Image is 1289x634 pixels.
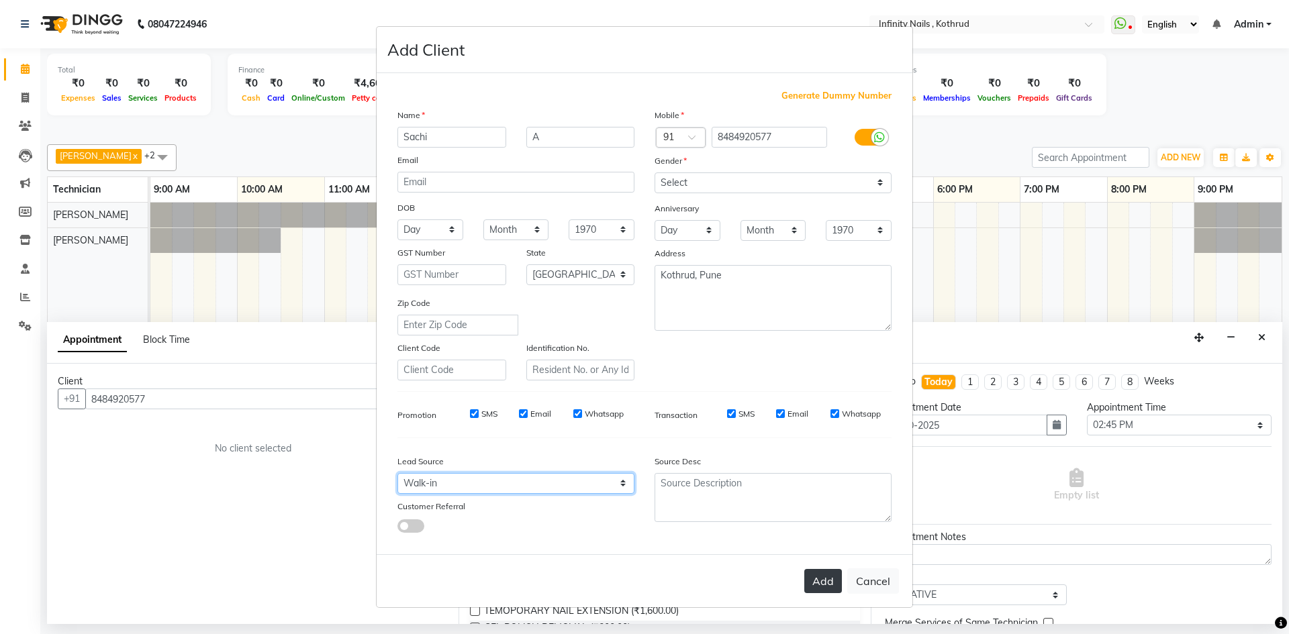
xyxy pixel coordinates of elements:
label: Source Desc [655,456,701,468]
input: Client Code [397,360,506,380]
input: Resident No. or Any Id [526,360,635,380]
label: Client Code [397,342,440,354]
label: Email [397,154,418,166]
label: Promotion [397,409,436,421]
button: Cancel [847,568,899,594]
label: State [526,247,546,259]
label: Transaction [655,409,698,421]
label: Mobile [655,109,684,121]
label: SMS [481,408,497,420]
label: Gender [655,155,687,167]
label: SMS [738,408,755,420]
label: GST Number [397,247,445,259]
button: Add [804,569,842,593]
h4: Add Client [387,38,465,62]
label: Name [397,109,425,121]
label: Whatsapp [585,408,624,420]
label: Anniversary [655,203,699,215]
label: Zip Code [397,297,430,309]
label: Whatsapp [842,408,881,420]
label: Email [530,408,551,420]
input: Enter Zip Code [397,315,518,335]
label: Email [787,408,808,420]
input: Mobile [712,127,828,148]
label: Customer Referral [397,500,465,513]
label: Address [655,248,685,260]
span: Generate Dummy Number [781,89,892,103]
label: Lead Source [397,456,444,468]
input: Last Name [526,127,635,148]
input: First Name [397,127,506,148]
label: Identification No. [526,342,589,354]
input: GST Number [397,264,506,285]
input: Email [397,172,634,193]
label: DOB [397,202,415,214]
